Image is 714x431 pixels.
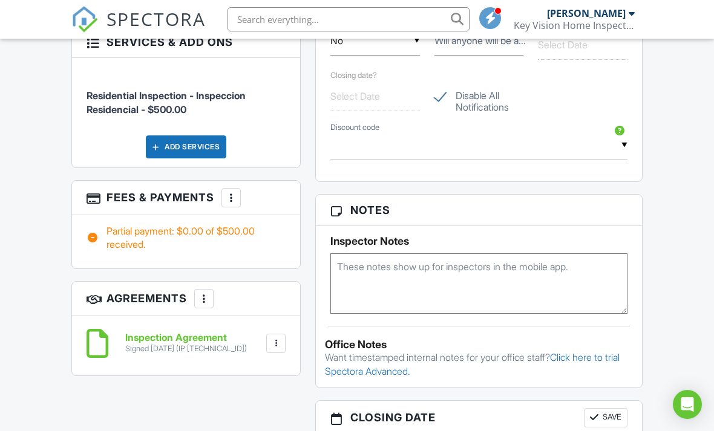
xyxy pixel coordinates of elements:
[325,351,620,377] a: Click here to trial Spectora Advanced.
[87,67,286,126] li: Service: Residential Inspection - Inspeccion Residencial
[673,390,702,419] div: Open Intercom Messenger
[434,34,526,47] label: Will anyone will be attending Inspection?
[106,6,206,31] span: SPECTORA
[330,235,627,247] h5: Inspector Notes
[87,224,286,251] div: Partial payment: $0.00 of $500.00 received.
[125,332,247,343] h6: Inspection Agreement
[514,19,635,31] div: Key Vision Home Inspections, LLC
[434,90,524,105] label: Disable All Notifications
[228,7,470,31] input: Search everything...
[538,30,627,60] input: Select Date
[584,408,627,427] button: Save
[350,409,436,426] span: Closing date
[87,89,246,115] span: Residential Inspection - Inspeccion Residencial - $500.00
[72,181,300,215] h3: Fees & Payments
[71,16,206,42] a: SPECTORA
[125,332,247,354] a: Inspection Agreement Signed [DATE] (IP [TECHNICAL_ID])
[325,339,633,351] div: Office Notes
[72,282,300,316] h3: Agreements
[330,122,379,133] label: Discount code
[330,71,377,80] label: Closing date?
[325,351,633,378] p: Want timestamped internal notes for your office staff?
[316,195,642,226] h3: Notes
[125,344,247,354] div: Signed [DATE] (IP [TECHNICAL_ID])
[330,82,420,111] input: Select Date
[146,135,226,158] div: Add Services
[71,6,98,33] img: The Best Home Inspection Software - Spectora
[547,7,626,19] div: [PERSON_NAME]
